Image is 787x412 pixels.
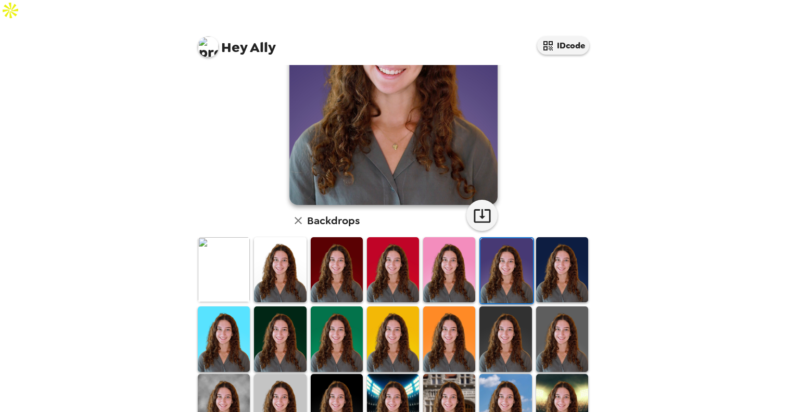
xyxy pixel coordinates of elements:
span: Ally [198,31,276,55]
h6: Backdrops [307,212,360,229]
span: Hey [221,38,247,57]
button: IDcode [537,36,589,55]
img: profile pic [198,36,219,57]
img: Original [198,237,250,302]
